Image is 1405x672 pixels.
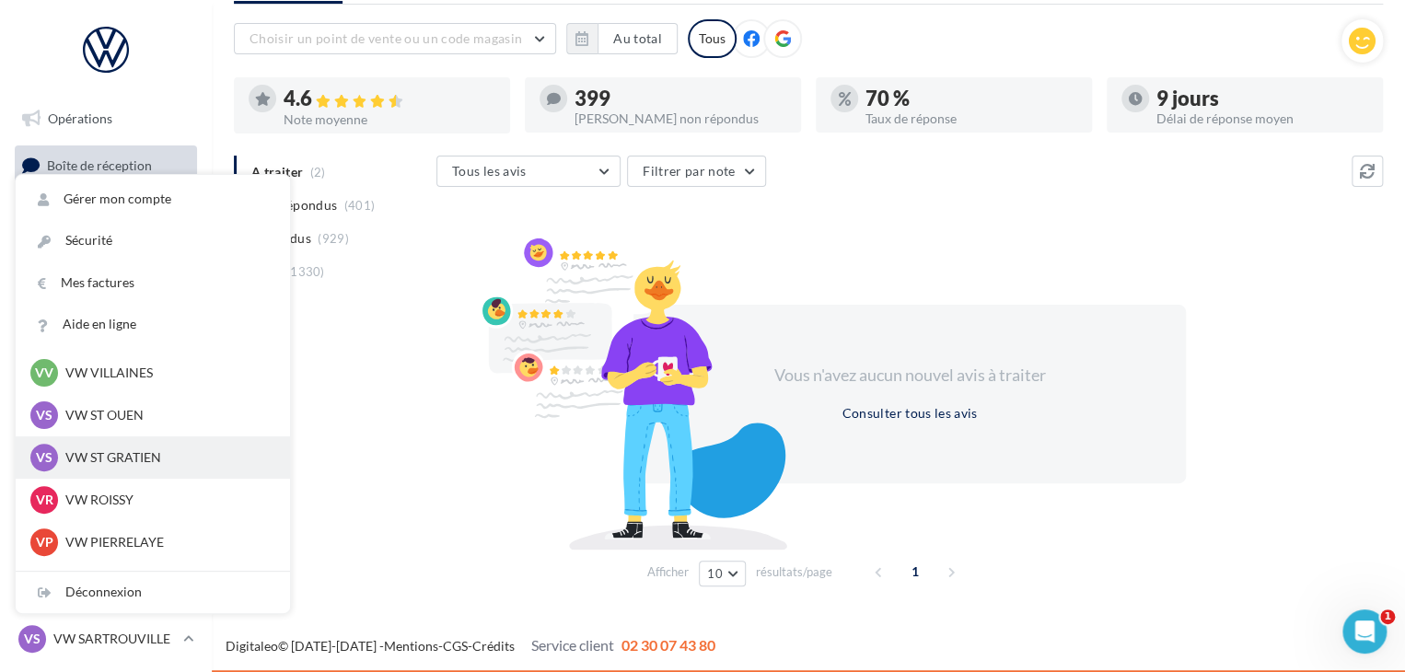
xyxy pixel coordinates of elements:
span: 10 [707,566,723,581]
div: Note moyenne [284,113,495,126]
p: VW ST OUEN [65,406,268,424]
a: Médiathèque [11,330,201,368]
a: Digitaleo [226,638,278,654]
img: tab_keywords_by_traffic_grey.svg [212,107,226,122]
a: Mentions [384,638,438,654]
span: VS [36,448,52,467]
p: VW VILLAINES [65,364,268,382]
button: Au total [566,23,678,54]
a: VS VW SARTROUVILLE [15,621,197,656]
p: VW SARTROUVILLE [53,630,176,648]
span: Non répondus [251,196,337,214]
iframe: Intercom live chat [1342,609,1387,654]
span: VS [36,406,52,424]
div: 70 % [865,88,1077,109]
a: Aide en ligne [16,304,290,345]
span: Tous les avis [452,163,527,179]
div: 9 jours [1156,88,1368,109]
button: Consulter tous les avis [834,402,984,424]
p: VW PIERRELAYE [65,533,268,551]
a: Campagnes DataOnDemand [11,482,201,537]
a: Crédits [472,638,515,654]
span: 1 [1380,609,1395,624]
img: logo_orange.svg [29,29,44,44]
div: Domaine: [DOMAIN_NAME] [48,48,208,63]
div: Délai de réponse moyen [1156,112,1368,125]
span: résultats/page [756,563,832,581]
div: [PERSON_NAME] non répondus [575,112,786,125]
span: Opérations [48,110,112,126]
div: Tous [688,19,737,58]
button: Au total [598,23,678,54]
span: Choisir un point de vente ou un code magasin [250,30,522,46]
span: Boîte de réception [47,156,152,172]
p: VW ROISSY [65,491,268,509]
div: v 4.0.25 [52,29,90,44]
div: 4.6 [284,88,495,110]
div: Vous n'avez aucun nouvel avis à traiter [751,364,1068,388]
span: (929) [318,231,349,246]
button: Choisir un point de vente ou un code magasin [234,23,556,54]
span: (401) [344,198,376,213]
img: website_grey.svg [29,48,44,63]
span: 1 [900,557,930,586]
div: 399 [575,88,786,109]
div: Taux de réponse [865,112,1077,125]
span: Afficher [647,563,689,581]
a: Opérations [11,99,201,138]
a: PLV et print personnalisable [11,422,201,476]
a: Visibilité en ligne [11,192,201,231]
div: Mots-clés [232,109,278,121]
span: (1330) [286,264,325,279]
a: Gérer mon compte [16,179,290,220]
div: Déconnexion [16,572,290,613]
span: 02 30 07 43 80 [621,636,715,654]
a: Boîte de réception [11,145,201,185]
button: Filtrer par note [627,156,766,187]
button: 10 [699,561,746,586]
p: VW ST GRATIEN [65,448,268,467]
a: Calendrier [11,376,201,414]
span: © [DATE]-[DATE] - - - [226,638,715,654]
button: Tous les avis [436,156,621,187]
a: Sécurité [16,220,290,261]
span: VR [36,491,53,509]
a: Mes factures [16,262,290,304]
span: Service client [531,636,614,654]
span: VV [35,364,53,382]
a: Campagnes [11,238,201,277]
img: tab_domain_overview_orange.svg [76,107,91,122]
div: Domaine [97,109,142,121]
span: VS [24,630,41,648]
a: CGS [443,638,468,654]
span: VP [36,533,53,551]
a: Contacts [11,284,201,323]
